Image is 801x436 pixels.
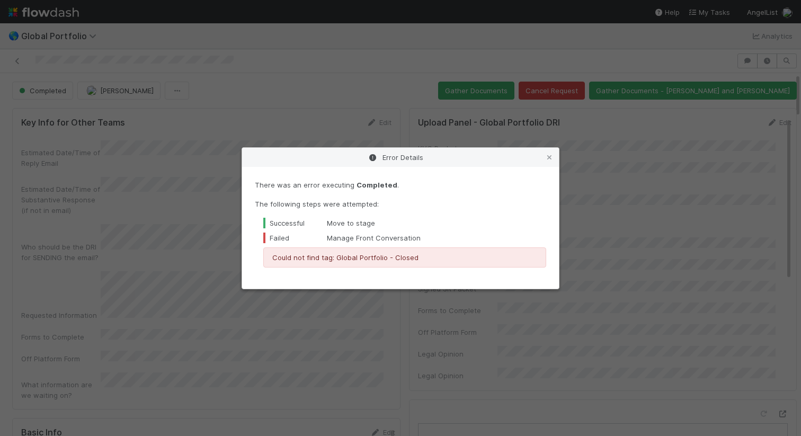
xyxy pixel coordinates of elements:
[255,199,546,209] p: The following steps were attempted:
[255,180,546,190] p: There was an error executing .
[357,181,397,189] strong: Completed
[242,148,559,167] div: Error Details
[263,218,327,228] div: Successful
[272,252,537,263] p: Could not find tag: Global Portfolio - Closed
[263,233,327,243] div: Failed
[263,218,546,228] div: Move to stage
[263,233,546,243] div: Manage Front Conversation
